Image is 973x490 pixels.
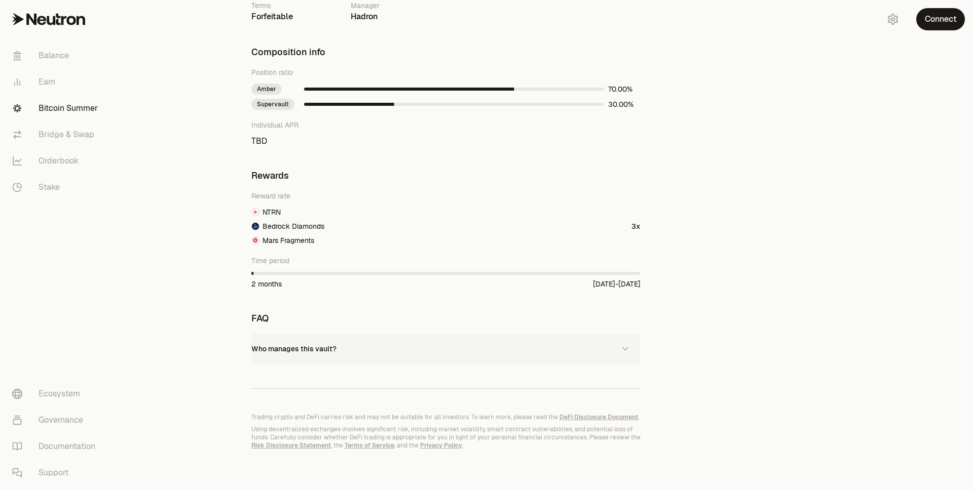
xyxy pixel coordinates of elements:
[263,221,324,231] span: Bedrock Diamonds
[251,344,336,353] span: Who manages this vault?
[916,8,965,30] button: Connect
[345,441,394,450] a: Terms of Service
[251,120,641,130] div: Individual APR
[251,256,641,266] div: Time period
[4,69,109,95] a: Earn
[593,279,641,289] div: [DATE] - [DATE]
[351,1,442,11] div: Manager
[351,11,442,23] div: Hadron
[4,43,109,69] a: Balance
[252,209,259,216] img: NTRN
[251,425,641,450] p: Using decentralized exchanges involves significant risk, including market volatility, smart contr...
[251,47,641,57] h3: Composition info
[251,441,331,450] a: Risk Disclosure Statement
[4,148,109,174] a: Orderbook
[252,223,259,230] img: Bedrock Diamonds
[251,413,641,421] p: Trading crypto and DeFi carries risk and may not be suitable for all investors. To learn more, pl...
[4,121,109,148] a: Bridge & Swap
[251,11,293,23] button: Forfeitable
[251,84,282,95] div: Amber
[263,207,281,217] span: NTRN
[251,334,641,364] button: Who manages this vault?
[4,381,109,407] a: Ecosystem
[251,99,294,110] div: Supervault
[251,67,641,77] div: Position ratio
[251,191,641,201] div: Reward rate
[4,174,109,200] a: Stake
[251,313,641,323] h3: FAQ
[251,136,641,146] span: TBD
[4,433,109,460] a: Documentation
[4,460,109,486] a: Support
[251,1,343,11] div: Terms
[4,95,109,121] a: Bitcoin Summer
[252,237,259,244] img: Mars Fragments
[251,171,641,181] h3: Rewards
[420,441,462,450] a: Privacy Policy
[559,413,638,421] a: DeFi Disclosure Document
[631,221,641,231] div: 3x
[263,235,314,246] span: Mars Fragments
[251,279,282,289] div: 2 months
[4,407,109,433] a: Governance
